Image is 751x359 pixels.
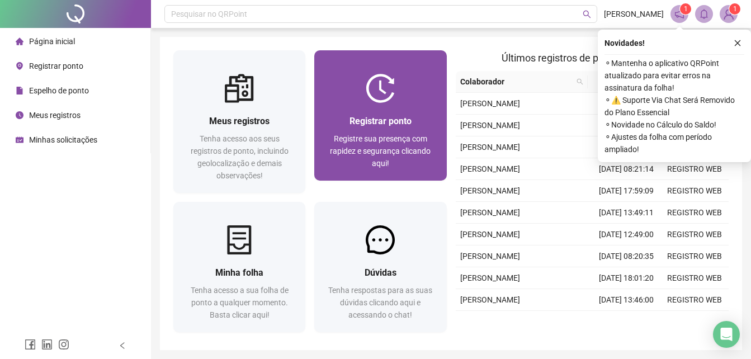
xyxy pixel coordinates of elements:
[592,267,660,289] td: [DATE] 18:01:20
[592,245,660,267] td: [DATE] 08:20:35
[604,131,744,155] span: ⚬ Ajustes da folha com período ampliado!
[173,202,305,332] a: Minha folhaTenha acesso a sua folha de ponto a qualquer momento. Basta clicar aqui!
[58,339,69,350] span: instagram
[660,158,729,180] td: REGISTRO WEB
[191,286,289,319] span: Tenha acesso a sua folha de ponto a qualquer momento. Basta clicar aqui!
[592,311,660,333] td: [DATE] 12:44:19
[604,57,744,94] span: ⚬ Mantenha o aplicativo QRPoint atualizado para evitar erros na assinatura da folha!
[349,116,412,126] span: Registrar ponto
[29,135,97,144] span: Minhas solicitações
[191,134,289,180] span: Tenha acesso aos seus registros de ponto, incluindo geolocalização e demais observações!
[16,136,23,144] span: schedule
[674,9,684,19] span: notification
[574,73,585,90] span: search
[592,93,660,115] td: [DATE] 17:21:26
[660,224,729,245] td: REGISTRO WEB
[119,342,126,349] span: left
[592,75,640,88] span: Data/Hora
[720,6,737,22] img: 90667
[460,75,573,88] span: Colaborador
[330,134,431,168] span: Registre sua presença com rapidez e segurança clicando aqui!
[592,224,660,245] td: [DATE] 12:49:00
[592,180,660,202] td: [DATE] 17:59:09
[588,71,654,93] th: Data/Hora
[41,339,53,350] span: linkedin
[699,9,709,19] span: bell
[583,10,591,18] span: search
[328,286,432,319] span: Tenha respostas para as suas dúvidas clicando aqui e acessando o chat!
[460,121,520,130] span: [PERSON_NAME]
[460,295,520,304] span: [PERSON_NAME]
[734,39,741,47] span: close
[660,311,729,333] td: REGISTRO WEB
[604,119,744,131] span: ⚬ Novidade no Cálculo do Saldo!
[660,245,729,267] td: REGISTRO WEB
[460,143,520,152] span: [PERSON_NAME]
[660,267,729,289] td: REGISTRO WEB
[713,321,740,348] div: Open Intercom Messenger
[16,111,23,119] span: clock-circle
[16,87,23,95] span: file
[29,111,81,120] span: Meus registros
[29,86,89,95] span: Espelho de ponto
[680,3,691,15] sup: 1
[460,230,520,239] span: [PERSON_NAME]
[25,339,36,350] span: facebook
[460,164,520,173] span: [PERSON_NAME]
[215,267,263,278] span: Minha folha
[314,50,446,181] a: Registrar pontoRegistre sua presença com rapidez e segurança clicando aqui!
[173,50,305,193] a: Meus registrosTenha acesso aos seus registros de ponto, incluindo geolocalização e demais observa...
[733,5,737,13] span: 1
[460,252,520,261] span: [PERSON_NAME]
[29,37,75,46] span: Página inicial
[592,158,660,180] td: [DATE] 08:21:14
[729,3,740,15] sup: Atualize o seu contato no menu Meus Dados
[16,37,23,45] span: home
[660,202,729,224] td: REGISTRO WEB
[460,99,520,108] span: [PERSON_NAME]
[29,62,83,70] span: Registrar ponto
[460,273,520,282] span: [PERSON_NAME]
[660,289,729,311] td: REGISTRO WEB
[660,180,729,202] td: REGISTRO WEB
[684,5,688,13] span: 1
[314,202,446,332] a: DúvidasTenha respostas para as suas dúvidas clicando aqui e acessando o chat!
[592,115,660,136] td: [DATE] 13:22:32
[592,289,660,311] td: [DATE] 13:46:00
[209,116,270,126] span: Meus registros
[365,267,396,278] span: Dúvidas
[577,78,583,85] span: search
[604,94,744,119] span: ⚬ ⚠️ Suporte Via Chat Será Removido do Plano Essencial
[16,62,23,70] span: environment
[592,202,660,224] td: [DATE] 13:49:11
[604,8,664,20] span: [PERSON_NAME]
[604,37,645,49] span: Novidades !
[460,186,520,195] span: [PERSON_NAME]
[592,136,660,158] td: [DATE] 12:11:05
[502,52,682,64] span: Últimos registros de ponto sincronizados
[460,208,520,217] span: [PERSON_NAME]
